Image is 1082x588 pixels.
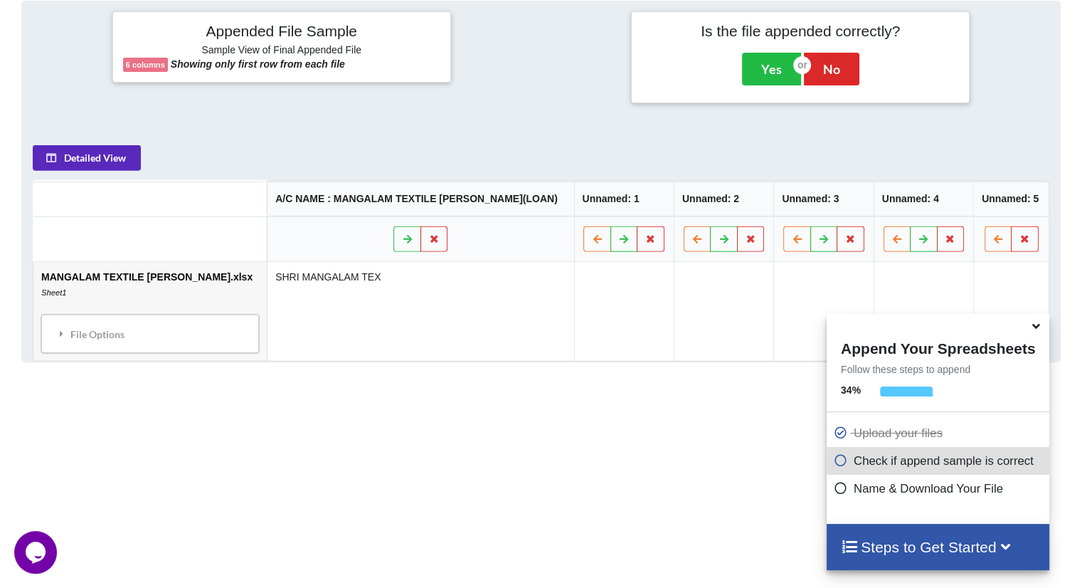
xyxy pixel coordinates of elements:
td: SHRI MANGALAM TEX [267,262,573,361]
th: A/C NAME : MANGALAM TEXTILE [PERSON_NAME](LOAN) [267,182,573,216]
th: Unnamed: 1 [573,182,673,216]
td: MANGALAM TEXTILE [PERSON_NAME].xlsx [33,262,267,361]
button: No [804,53,859,85]
i: Sheet1 [41,288,66,297]
p: Check if append sample is correct [834,452,1046,470]
th: Unnamed: 2 [674,182,773,216]
b: Showing only first row from each file [171,58,345,70]
th: Unnamed: 5 [973,182,1049,216]
h4: Append Your Spreadsheets [827,336,1049,357]
h4: Is the file appended correctly? [642,22,959,40]
h4: Appended File Sample [123,22,440,42]
h6: Sample View of Final Appended File [123,44,440,58]
button: Detailed View [33,145,141,171]
p: Upload your files [834,424,1046,442]
p: Follow these steps to append [827,362,1049,377]
h4: Steps to Get Started [841,538,1035,556]
iframe: chat widget [14,531,60,574]
th: Unnamed: 4 [874,182,973,216]
p: Name & Download Your File [834,480,1046,498]
button: Yes [742,53,801,85]
b: 34 % [841,384,861,396]
div: File Options [46,319,255,349]
b: 6 columns [126,61,165,69]
th: Unnamed: 3 [773,182,873,216]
